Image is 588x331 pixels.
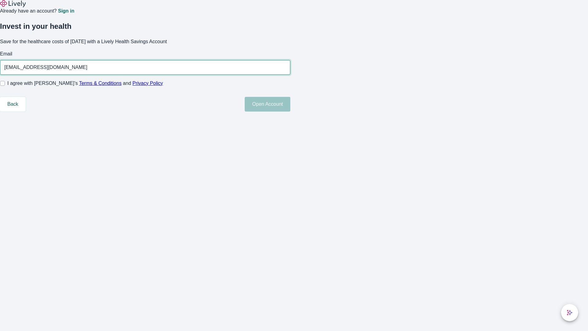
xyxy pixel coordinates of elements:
[58,9,74,13] a: Sign in
[561,304,578,321] button: chat
[7,80,163,87] span: I agree with [PERSON_NAME]’s and
[79,81,122,86] a: Terms & Conditions
[567,310,573,316] svg: Lively AI Assistant
[133,81,163,86] a: Privacy Policy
